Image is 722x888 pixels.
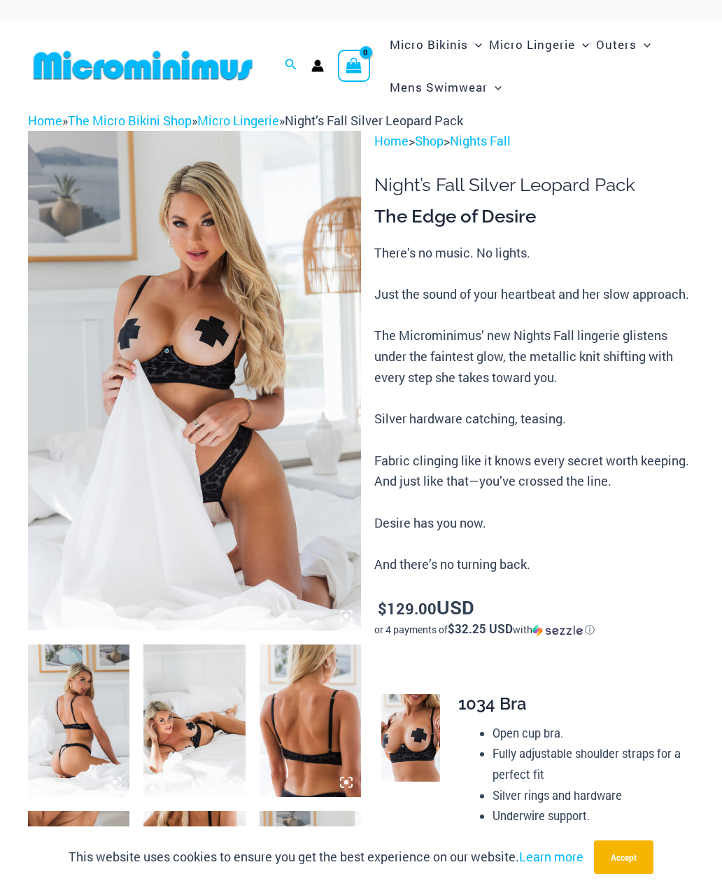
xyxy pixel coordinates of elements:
a: Shop [415,132,444,149]
img: Nights Fall Silver Leopard 1036 Bra 6046 Thong [143,644,245,797]
img: Nights Fall Silver Leopard 1036 Bra [381,694,440,782]
a: Mens SwimwearMenu ToggleMenu Toggle [386,66,505,108]
li: Fully adjustable shoulder straps for a perfect fit [493,743,683,784]
div: or 4 payments of$32.25 USDwithSezzle Click to learn more about Sezzle [374,623,694,637]
a: OutersMenu ToggleMenu Toggle [593,23,654,66]
nav: Site Navigation [384,21,694,111]
p: This website uses cookies to ensure you get the best experience on our website. [69,847,583,868]
a: Search icon link [285,57,297,75]
span: $32.25 USD [448,621,513,637]
h3: The Edge of Desire [374,205,694,229]
img: Nights Fall Silver Leopard 1036 Bra [260,644,361,797]
bdi: 129.00 [378,598,437,619]
span: $ [378,598,387,619]
a: The Micro Bikini Shop [68,112,192,129]
li: Silver rings and hardware [493,785,683,806]
span: Menu Toggle [575,27,589,62]
h1: Night’s Fall Silver Leopard Pack [374,174,694,196]
a: Micro LingerieMenu ToggleMenu Toggle [486,23,593,66]
span: Night’s Fall Silver Leopard Pack [285,112,463,129]
span: Micro Bikinis [390,27,468,62]
p: There’s no music. No lights. Just the sound of your heartbeat and her slow approach. The Micromin... [374,243,694,575]
span: 1034 Bra [458,693,527,714]
p: USD [374,597,694,619]
a: Account icon link [311,59,324,72]
span: Menu Toggle [637,27,651,62]
span: Mens Swimwear [390,69,488,105]
li: Underwire support. [493,805,683,826]
li: Open cup bra. [493,723,683,744]
a: Micro Lingerie [197,112,279,129]
span: » » » [28,112,463,129]
img: MM SHOP LOGO FLAT [28,50,258,81]
span: Outers [596,27,637,62]
a: Learn more [519,848,583,865]
img: Nights Fall Silver Leopard 1036 Bra 6046 Thong [28,644,129,797]
span: Menu Toggle [468,27,482,62]
a: Home [28,112,62,129]
span: Micro Lingerie [489,27,575,62]
a: Home [374,132,409,149]
p: > > [374,131,694,152]
span: Menu Toggle [488,69,502,105]
a: View Shopping Cart, empty [338,50,370,82]
a: Nights Fall [450,132,511,149]
button: Accept [594,840,653,874]
div: or 4 payments of with [374,623,694,637]
a: Micro BikinisMenu ToggleMenu Toggle [386,23,486,66]
img: Sezzle [532,624,583,637]
img: Nights Fall Silver Leopard 1036 Bra 6046 Thong [28,131,361,630]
